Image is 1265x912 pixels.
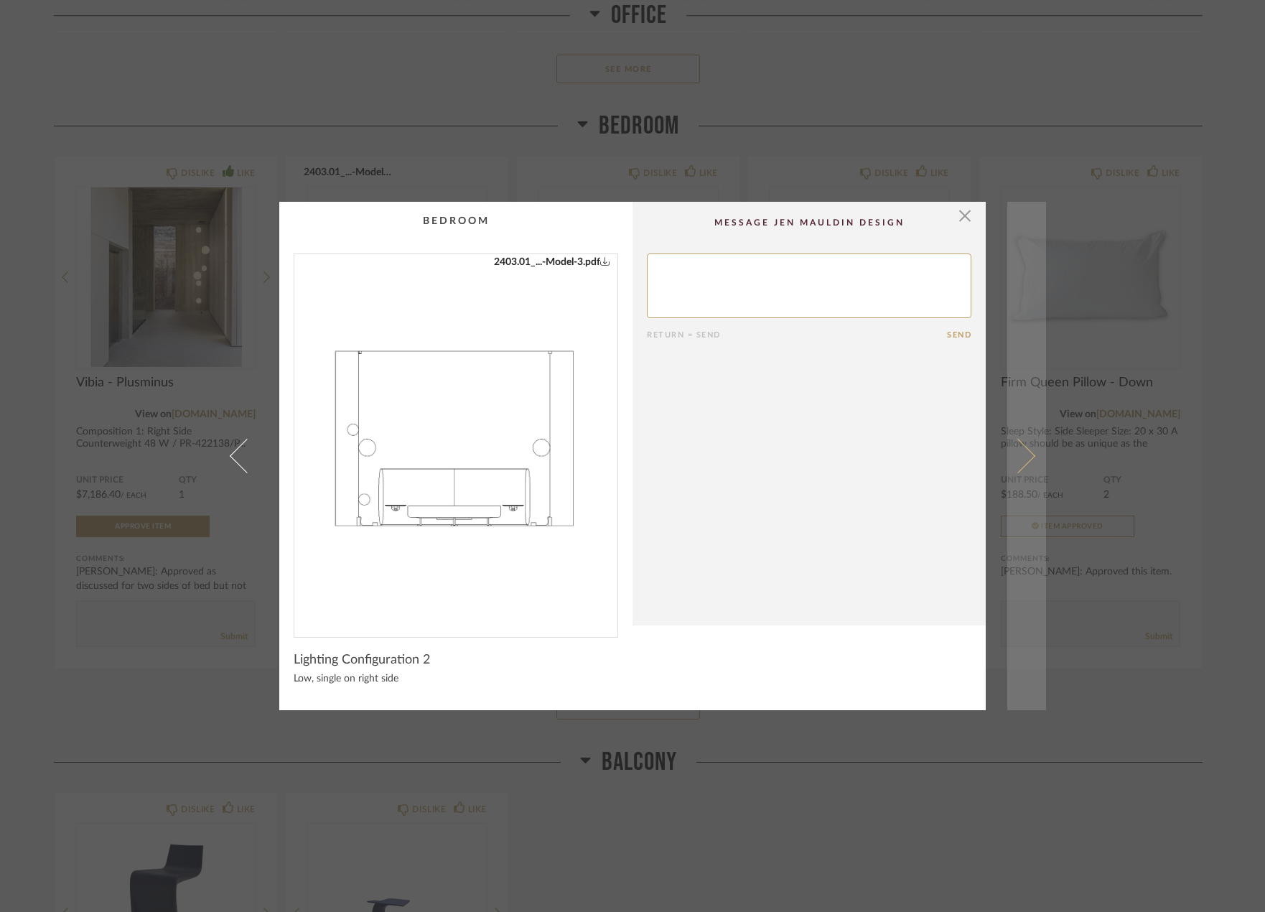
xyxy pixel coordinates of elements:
div: Low, single on right side [294,674,618,685]
span: Lighting Configuration 2 [294,652,430,668]
img: e6f57794-2fbe-4791-a19c-54e5b47c32cc_1000x1000.jpg [294,254,617,625]
div: Return = Send [647,330,947,340]
button: Close [951,202,979,231]
div: 0 [294,254,617,625]
a: 2403.01_...-Model-3.pdf [494,254,610,270]
button: Send [947,330,971,340]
